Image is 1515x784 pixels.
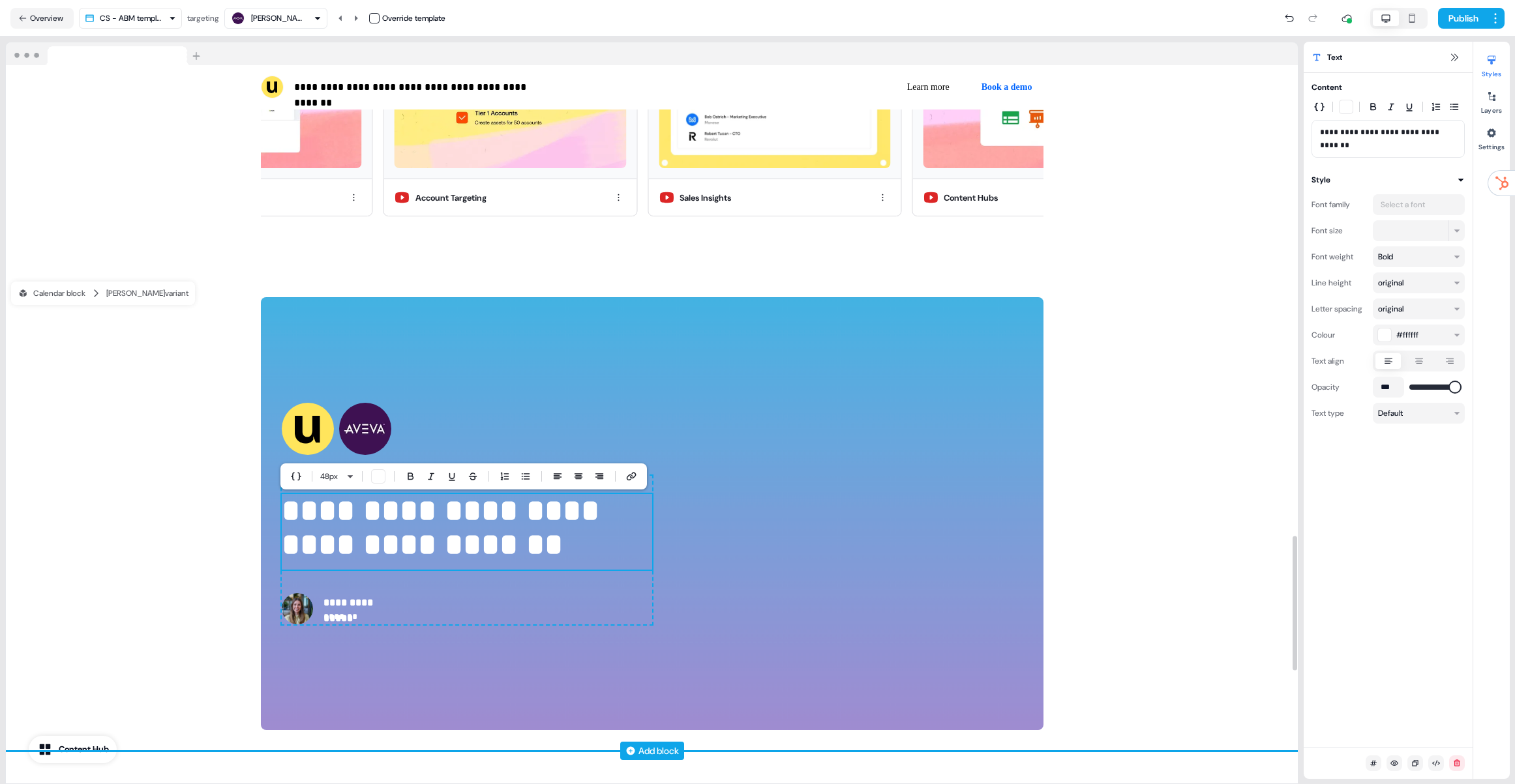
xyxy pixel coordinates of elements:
[1312,194,1368,215] div: Font family
[59,743,109,756] div: Content Hub
[1378,276,1403,289] div: original
[1312,403,1368,424] div: Text type
[1312,272,1368,293] div: Line height
[680,192,731,205] div: Sales Insights
[1373,194,1465,215] button: Select a font
[1312,351,1368,371] div: Text align
[1473,50,1510,78] button: Styles
[1312,81,1342,94] div: Content
[261,20,1043,225] div: MicrositesAccount TargetingAccount TargetingSales InsightsSales InsightsContent HubsContent Hubs
[970,76,1043,99] button: Book a demo
[382,12,445,25] div: Override template
[29,736,117,763] button: Content Hub
[10,8,74,29] button: Overview
[944,192,998,205] div: Content Hubs
[1378,250,1393,263] div: Bold
[1312,325,1368,345] div: Colour
[1378,407,1403,420] div: Default
[1378,198,1428,211] div: Select a font
[1378,302,1403,315] div: original
[638,744,679,757] div: Add block
[1312,298,1368,319] div: Letter spacing
[1396,328,1418,341] span: #ffffff
[1438,8,1486,29] button: Publish
[1312,246,1368,267] div: Font weight
[100,12,164,25] div: CS - ABM template
[18,287,85,300] div: Calendar block
[251,12,303,25] div: [PERSON_NAME]
[657,76,1043,99] div: Learn moreBook a demo
[187,12,219,25] div: targeting
[1312,173,1330,186] div: Style
[320,470,338,483] span: 48 px
[1327,51,1342,64] span: Text
[282,593,313,624] img: Contact avatar
[1312,220,1368,241] div: Font size
[1373,325,1465,345] button: #ffffff
[106,287,188,300] div: [PERSON_NAME] variant
[224,8,327,29] button: [PERSON_NAME]
[415,192,487,205] div: Account Targeting
[1473,123,1510,151] button: Settings
[1473,86,1510,115] button: Layers
[315,469,346,484] button: 48px
[897,76,960,99] button: Learn more
[6,42,206,66] img: Browser topbar
[1312,173,1465,186] button: Style
[1312,377,1368,398] div: Opacity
